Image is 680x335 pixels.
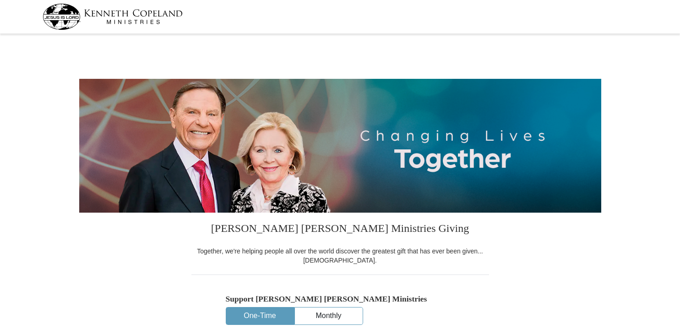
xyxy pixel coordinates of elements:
[191,247,489,265] div: Together, we're helping people all over the world discover the greatest gift that has ever been g...
[226,308,294,324] button: One-Time
[226,294,455,304] h5: Support [PERSON_NAME] [PERSON_NAME] Ministries
[295,308,363,324] button: Monthly
[43,4,183,30] img: kcm-header-logo.svg
[191,213,489,247] h3: [PERSON_NAME] [PERSON_NAME] Ministries Giving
